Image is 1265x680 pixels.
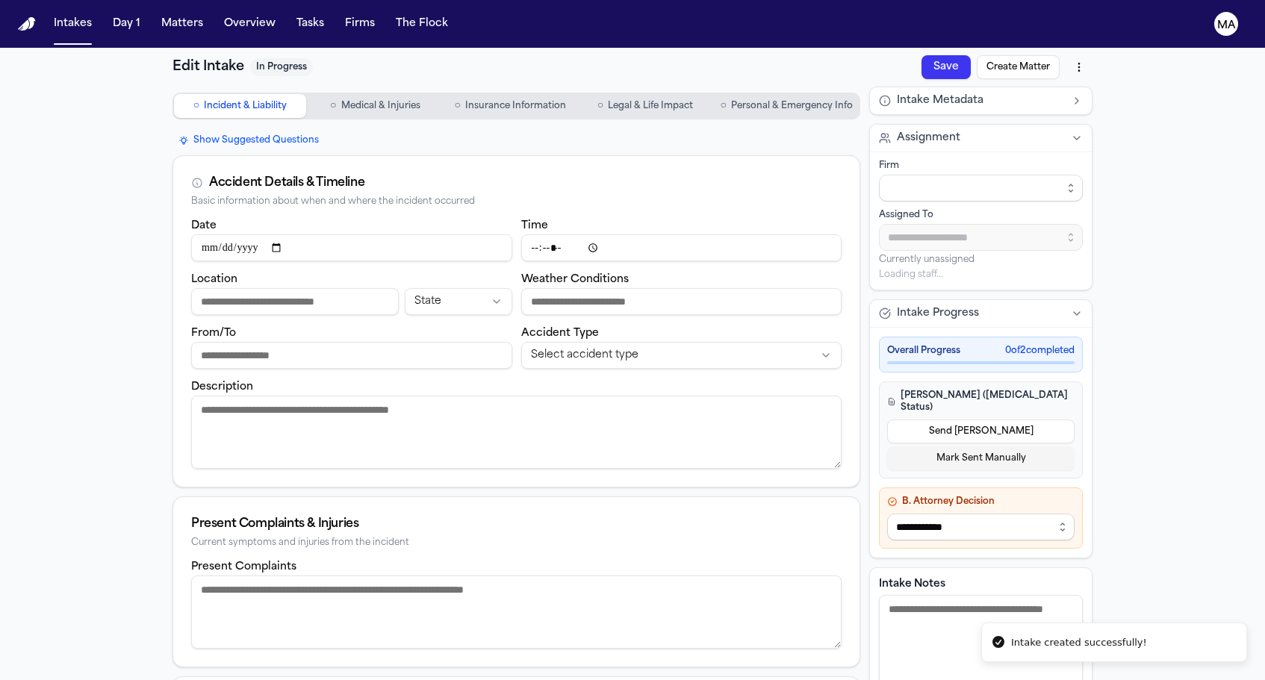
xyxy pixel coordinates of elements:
h1: Edit Intake [172,57,244,78]
div: Firm [879,160,1083,172]
span: 0 of 2 completed [1005,345,1075,357]
span: Intake Progress [897,306,979,321]
button: Firms [339,10,381,37]
button: Intakes [48,10,98,37]
input: From/To destination [191,342,512,369]
div: Accident Details & Timeline [209,174,364,192]
label: Present Complaints [191,561,296,573]
input: Incident date [191,234,512,261]
input: Incident location [191,288,399,315]
textarea: Present complaints [191,575,842,649]
input: Select firm [879,175,1083,202]
span: In Progress [250,58,313,76]
span: ○ [330,99,336,113]
input: Assign to staff member [879,224,1083,251]
span: Intake Metadata [897,93,983,108]
span: Incident & Liability [204,100,287,112]
div: Intake created successfully! [1011,635,1147,650]
button: Intake Progress [870,300,1092,327]
span: Personal & Emergency Info [731,100,853,112]
button: Go to Medical & Injuries [309,94,441,118]
button: Create Matter [977,55,1060,79]
label: From/To [191,328,236,339]
button: Save [921,55,971,79]
h4: [PERSON_NAME] ([MEDICAL_DATA] Status) [887,390,1075,414]
button: Tasks [290,10,330,37]
div: Basic information about when and where the incident occurred [191,196,842,208]
label: Accident Type [521,328,599,339]
button: Incident state [405,288,512,315]
label: Intake Notes [879,577,1083,592]
div: Assigned To [879,209,1083,221]
button: Matters [155,10,209,37]
label: Weather Conditions [521,274,629,285]
button: More actions [1066,54,1092,81]
button: Assignment [870,125,1092,152]
span: ○ [454,99,460,113]
button: Show Suggested Questions [172,131,325,149]
div: Present Complaints & Injuries [191,515,842,533]
p: Loading staff... [879,269,1083,281]
span: ○ [597,99,603,113]
button: Mark Sent Manually [887,446,1075,470]
button: The Flock [390,10,454,37]
button: Intake Metadata [870,87,1092,114]
button: Go to Incident & Liability [174,94,306,118]
img: Finch Logo [18,17,36,31]
div: Current symptoms and injuries from the incident [191,537,842,549]
button: Send [PERSON_NAME] [887,419,1075,443]
label: Location [191,274,237,285]
span: Overall Progress [887,345,960,357]
span: ○ [721,99,727,113]
span: Medical & Injuries [341,100,420,112]
span: Assignment [897,131,960,146]
label: Time [521,220,548,231]
label: Date [191,220,217,231]
button: Go to Personal & Emergency Info [715,94,859,118]
button: Go to Legal & Life Impact [579,94,712,118]
textarea: Incident description [191,396,842,469]
button: Overview [218,10,282,37]
span: ○ [193,99,199,113]
span: Insurance Information [465,100,566,112]
a: Home [18,17,36,31]
button: Go to Insurance Information [444,94,576,118]
label: Description [191,381,253,393]
span: Currently unassigned [879,254,975,266]
input: Weather conditions [521,288,842,315]
h4: B. Attorney Decision [887,496,1075,508]
span: Legal & Life Impact [608,100,693,112]
input: Incident time [521,234,842,261]
button: Day 1 [107,10,146,37]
